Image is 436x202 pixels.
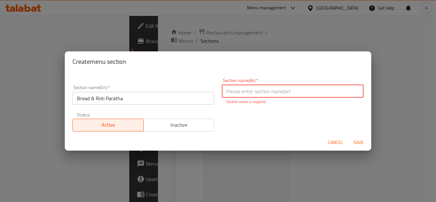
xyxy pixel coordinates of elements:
[226,99,359,105] p: Section name is required
[325,137,346,148] button: Cancel
[351,138,366,146] span: Save
[72,119,144,131] button: Active
[328,138,343,146] span: Cancel
[72,92,214,105] input: Please enter section name(en)
[143,119,214,131] button: Inactive
[75,120,141,130] span: Active
[222,85,364,98] input: Please enter section name(ar)
[146,120,212,130] span: Inactive
[348,137,369,148] button: Save
[72,56,364,67] h2: Create menu section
